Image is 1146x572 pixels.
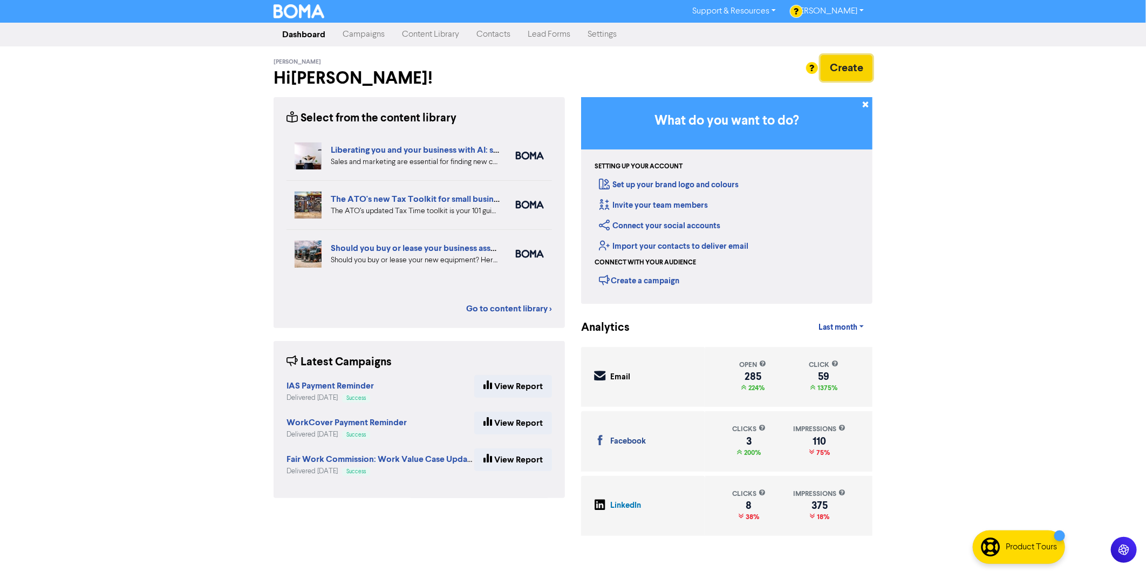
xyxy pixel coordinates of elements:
a: Invite your team members [599,200,708,210]
div: Delivered [DATE] [286,466,474,476]
div: Email [610,371,630,384]
button: Create [821,55,872,81]
span: 224% [747,384,765,392]
div: open [740,360,767,370]
a: Set up your brand logo and colours [599,180,739,190]
div: 110 [793,437,845,446]
div: clicks [732,424,766,434]
a: Connect your social accounts [599,221,720,231]
iframe: Chat Widget [1092,520,1146,572]
div: Latest Campaigns [286,354,392,371]
div: The ATO’s updated Tax Time toolkit is your 101 guide to business taxes. We’ve summarised the key ... [331,206,500,217]
img: boma_accounting [516,250,544,258]
div: Sales and marketing are essential for finding new customers but eat into your business time. We e... [331,156,500,168]
a: The ATO's new Tax Toolkit for small business owners [331,194,537,205]
span: Success [346,396,366,401]
img: boma [516,201,544,209]
div: Getting Started in BOMA [581,97,872,304]
a: View Report [474,375,552,398]
a: Campaigns [334,24,393,45]
a: Settings [579,24,625,45]
div: Facebook [610,435,646,448]
a: Import your contacts to deliver email [599,241,748,251]
img: BOMA Logo [274,4,324,18]
a: View Report [474,448,552,471]
div: Should you buy or lease your new equipment? Here are some pros and cons of each. We also can revi... [331,255,500,266]
strong: IAS Payment Reminder [286,380,374,391]
div: Delivered [DATE] [286,393,374,403]
span: Success [346,432,366,438]
span: Success [346,469,366,474]
div: 3 [732,437,766,446]
span: 200% [742,448,761,457]
a: Go to content library > [466,302,552,315]
span: Last month [818,323,857,332]
a: Last month [810,317,872,338]
div: Setting up your account [595,162,683,172]
div: 375 [793,501,845,510]
a: Contacts [468,24,519,45]
span: [PERSON_NAME] [274,58,321,66]
span: 38% [744,513,760,521]
div: Select from the content library [286,110,456,127]
a: Lead Forms [519,24,579,45]
div: impressions [793,424,845,434]
a: Should you buy or lease your business assets? [331,243,506,254]
div: 285 [740,372,767,381]
div: clicks [732,489,766,499]
a: WorkCover Payment Reminder [286,419,407,427]
div: click [809,360,838,370]
div: Delivered [DATE] [286,430,407,440]
img: boma [516,152,544,160]
a: IAS Payment Reminder [286,382,374,391]
a: Support & Resources [684,3,785,20]
a: Dashboard [274,24,334,45]
div: LinkedIn [610,500,641,512]
div: 8 [732,501,766,510]
div: Connect with your audience [595,258,696,268]
div: Analytics [581,319,616,336]
span: 75% [814,448,830,457]
a: Content Library [393,24,468,45]
strong: Fair Work Commission: Work Value Case Updates for Aged Care Industry [286,454,569,465]
span: 18% [815,513,829,521]
a: Fair Work Commission: Work Value Case Updates for Aged Care Industry [286,455,569,464]
div: impressions [793,489,845,499]
div: Create a campaign [599,272,679,288]
span: 1375% [815,384,837,392]
a: Liberating you and your business with AI: sales and marketing [331,145,565,155]
a: View Report [474,412,552,434]
h3: What do you want to do? [597,113,856,129]
h2: Hi [PERSON_NAME] ! [274,68,565,88]
strong: WorkCover Payment Reminder [286,417,407,428]
div: 59 [809,372,838,381]
a: [PERSON_NAME] [785,3,872,20]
